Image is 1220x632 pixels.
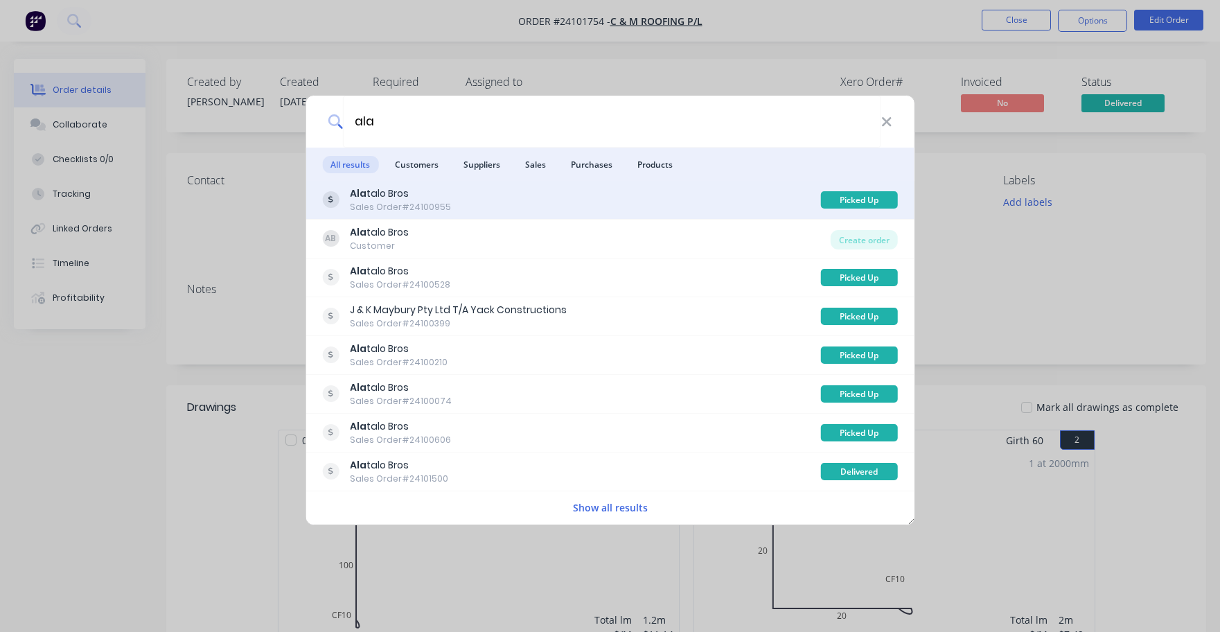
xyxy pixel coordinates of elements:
div: talo Bros [350,419,451,434]
div: Create order [831,230,898,249]
b: Ala [350,186,366,200]
div: Sales Order #24100606 [350,434,451,446]
div: talo Bros [350,380,452,395]
div: Sales Order #24100528 [350,279,450,291]
div: Sales Order #24101500 [350,473,448,485]
b: Ala [350,342,366,355]
div: Picked Up [820,385,897,403]
b: Ala [350,380,366,394]
div: AB [322,230,339,247]
span: Sales [517,156,554,173]
div: Picked Up [820,346,897,364]
div: Picked Up [820,308,897,325]
b: Ala [350,225,366,239]
span: All results [322,156,378,173]
div: Picked Up [820,191,897,209]
input: Start typing a customer or supplier name to create a new order... [343,96,881,148]
b: Ala [350,458,366,472]
div: talo Bros [350,225,409,240]
span: Customers [387,156,447,173]
div: Picked Up [820,424,897,441]
b: Ala [350,264,366,278]
div: talo Bros [350,264,450,279]
div: Delivered [820,463,897,480]
b: Ala [350,419,366,433]
span: Products [629,156,681,173]
button: Show all results [569,500,652,516]
span: Suppliers [455,156,509,173]
div: Sales Order #24100074 [350,395,452,407]
div: talo Bros [350,186,451,201]
div: Customer [350,240,409,252]
div: talo Bros [350,458,448,473]
div: Picked Up [820,269,897,286]
div: J & K Maybury Pty Ltd T/A Yack Constructions [350,303,567,317]
span: Purchases [563,156,621,173]
div: Sales Order #24100955 [350,201,451,213]
div: Sales Order #24100210 [350,356,448,369]
div: Sales Order #24100399 [350,317,567,330]
div: talo Bros [350,342,448,356]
